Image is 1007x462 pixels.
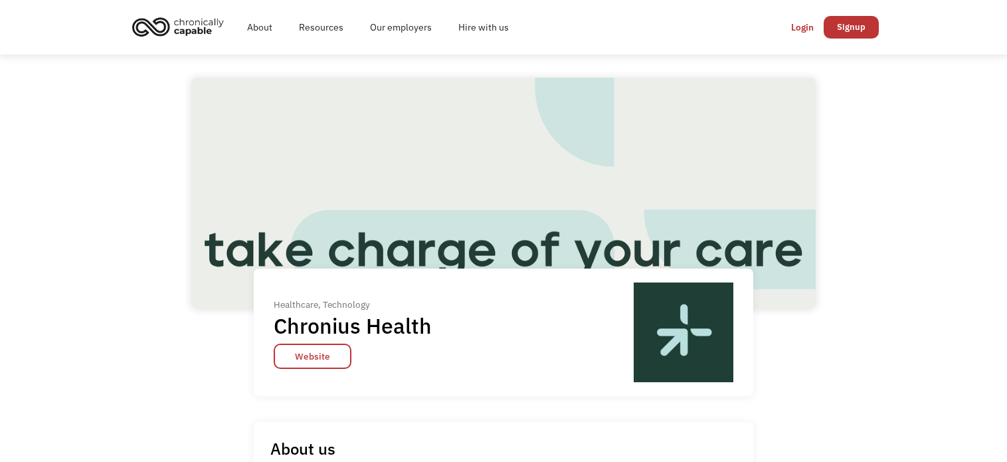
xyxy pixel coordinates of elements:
div: Login [791,19,814,35]
h1: About us [270,439,335,459]
a: About [234,6,286,49]
a: Our employers [357,6,445,49]
a: home [128,12,234,41]
h1: Chronius Health [274,312,432,339]
a: Hire with us [445,6,522,49]
a: Signup [824,16,879,39]
div: Healthcare, Technology [274,296,442,312]
img: Chronically Capable logo [128,12,228,41]
a: Website [274,344,351,369]
a: Resources [286,6,357,49]
a: Login [781,16,824,39]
